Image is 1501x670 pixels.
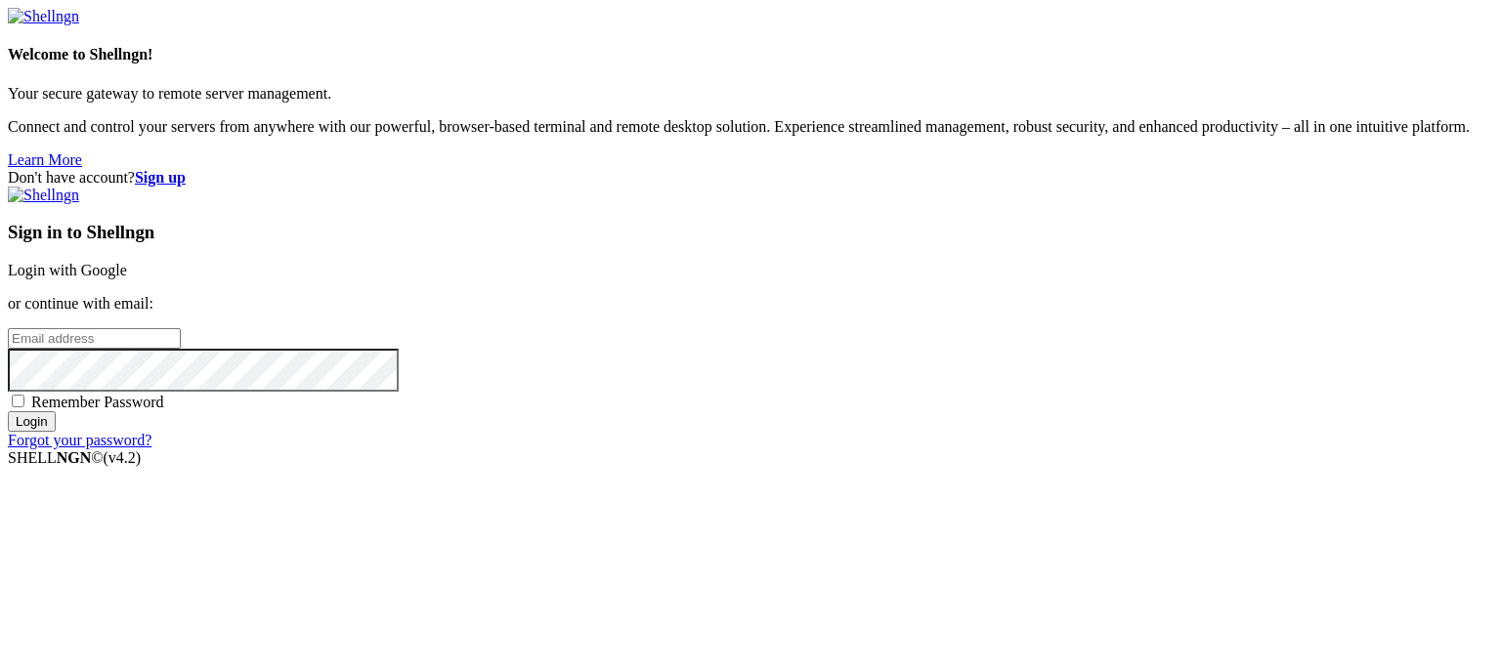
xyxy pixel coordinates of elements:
[8,295,1493,313] p: or continue with email:
[8,328,181,349] input: Email address
[57,449,92,466] b: NGN
[8,262,127,278] a: Login with Google
[8,411,56,432] input: Login
[8,46,1493,63] h4: Welcome to Shellngn!
[8,8,79,25] img: Shellngn
[12,395,24,407] input: Remember Password
[8,222,1493,243] h3: Sign in to Shellngn
[8,449,141,466] span: SHELL ©
[8,432,151,448] a: Forgot your password?
[31,394,164,410] span: Remember Password
[8,151,82,168] a: Learn More
[8,85,1493,103] p: Your secure gateway to remote server management.
[8,118,1493,136] p: Connect and control your servers from anywhere with our powerful, browser-based terminal and remo...
[135,169,186,186] a: Sign up
[8,187,79,204] img: Shellngn
[8,169,1493,187] div: Don't have account?
[104,449,142,466] span: 4.2.0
